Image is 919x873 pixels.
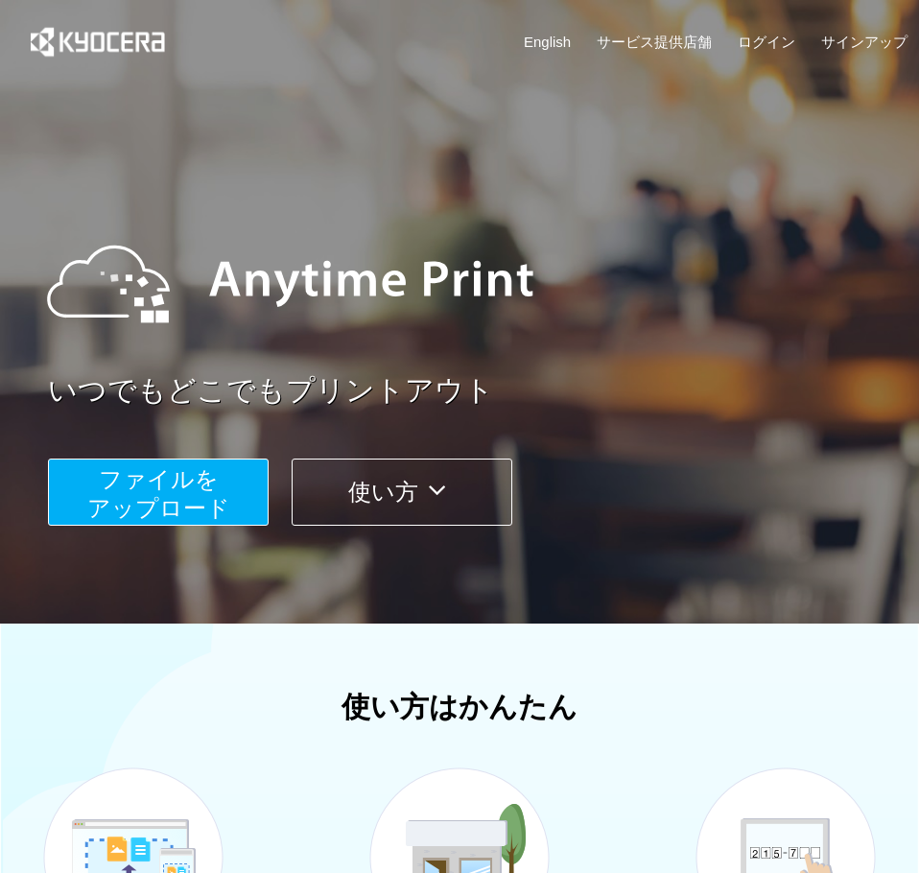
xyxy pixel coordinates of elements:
a: いつでもどこでもプリントアウト [48,370,919,412]
a: サービス提供店舗 [597,32,712,52]
button: 使い方 [292,459,512,526]
a: English [524,32,571,52]
button: ファイルを​​アップロード [48,459,269,526]
span: ファイルを ​​アップロード [87,466,230,521]
a: サインアップ [821,32,907,52]
a: ログイン [738,32,795,52]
